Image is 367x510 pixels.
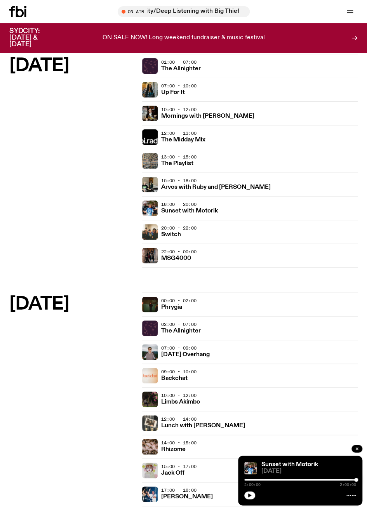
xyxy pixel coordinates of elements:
img: Andrew, Reenie, and Pat stand in a row, smiling at the camera, in dappled light with a vine leafe... [142,200,158,216]
img: Ruby wears a Collarbones t shirt and pretends to play the DJ decks, Al sings into a pringles can.... [142,177,158,192]
span: 13:00 - 15:00 [161,154,196,160]
h3: Jack Off [161,470,184,476]
h2: [DATE] [9,296,136,313]
img: Harrie Hastings stands in front of cloud-covered sky and rolling hills. He's wearing sunglasses a... [142,344,158,360]
h3: [DATE] Overhang [161,352,209,358]
a: Lunch with [PERSON_NAME] [161,421,245,429]
p: ON SALE NOW! Long weekend fundraiser & music festival [103,35,265,42]
span: 00:00 - 02:00 [161,298,196,304]
h3: The Allnighter [161,66,200,72]
img: Sam blankly stares at the camera, brightly lit by a camera flash wearing a hat collared shirt and... [142,106,158,121]
span: 17:00 - 18:00 [161,487,196,493]
button: On Air[DATE] Overhang w/ [PERSON_NAME] - Double Infinity/Deep Listening with Big Thief [118,6,250,17]
span: 20:00 - 22:00 [161,225,196,231]
span: 02:00 - 07:00 [161,321,196,327]
h3: SYDCITY: [DATE] & [DATE] [9,28,59,48]
a: Mornings with [PERSON_NAME] [161,112,254,119]
h3: MSG4000 [161,256,191,261]
span: 22:00 - 00:00 [161,249,196,255]
a: Sunset with Motorik [261,461,318,468]
h3: Sunset with Motorik [161,208,217,214]
h3: The Playlist [161,161,193,167]
span: 09:00 - 10:00 [161,369,196,375]
h3: Switch [161,232,181,238]
img: A warm film photo of the switch team sitting close together. from left to right: Cedar, Lau, Sand... [142,224,158,240]
a: [PERSON_NAME] [161,493,212,500]
a: [DATE] Overhang [161,350,209,358]
h3: Phrygia [161,305,182,310]
h3: Up For It [161,90,184,96]
a: The Midday Mix [161,136,205,143]
img: A greeny-grainy film photo of Bela, John and Bindi at night. They are standing in a backyard on g... [142,297,158,312]
span: 12:00 - 13:00 [161,130,196,136]
h3: [PERSON_NAME] [161,494,212,500]
span: [DATE] [261,468,356,474]
a: Sunset with Motorik [161,207,217,214]
a: The Playlist [161,159,193,167]
img: A close up picture of a bunch of ginger roots. Yellow squiggles with arrows, hearts and dots are ... [142,439,158,454]
a: Rhizome [161,445,185,453]
img: a dotty lady cuddling her cat amongst flowers [142,463,158,478]
img: A corner shot of the fbi music library [142,153,158,169]
img: Jackson sits at an outdoor table, legs crossed and gazing at a black and brown dog also sitting a... [142,392,158,407]
img: A polaroid of Ella Avni in the studio on top of the mixer which is also located in the studio. [142,415,158,431]
h2: [DATE] [9,57,136,75]
span: 10:00 - 12:00 [161,392,196,399]
h3: Backchat [161,376,187,381]
span: 18:00 - 20:00 [161,201,196,207]
img: Andrew, Reenie, and Pat stand in a row, smiling at the camera, in dappled light with a vine leafe... [244,462,257,474]
span: 12:00 - 14:00 [161,416,196,422]
h3: Arvos with Ruby and [PERSON_NAME] [161,185,270,190]
a: MSG4000 [161,254,191,261]
a: Phrygia [161,303,182,310]
a: Up For It [161,88,184,96]
img: Ify - a Brown Skin girl with black braided twists, looking up to the side with her tongue stickin... [142,82,158,97]
a: Backchat [161,374,187,381]
h3: Mornings with [PERSON_NAME] [161,113,254,119]
h3: Rhizome [161,447,185,453]
span: 07:00 - 09:00 [161,345,196,351]
h3: Lunch with [PERSON_NAME] [161,423,245,429]
span: 15:00 - 17:00 [161,463,196,470]
a: Switch [161,230,181,238]
a: The Allnighter [161,327,200,334]
a: Jack Off [161,469,184,476]
a: Arvos with Ruby and [PERSON_NAME] [161,183,270,190]
h3: The Midday Mix [161,137,205,143]
span: 15:00 - 18:00 [161,178,196,184]
span: 01:00 - 07:00 [161,59,196,65]
a: The Allnighter [161,64,200,72]
a: Limbs Akimbo [161,398,200,405]
span: 2:00:00 [340,483,356,487]
span: 2:00:00 [244,483,261,487]
span: 10:00 - 12:00 [161,106,196,113]
span: 14:00 - 15:00 [161,440,196,446]
h3: Limbs Akimbo [161,399,200,405]
h3: The Allnighter [161,328,200,334]
span: 07:00 - 10:00 [161,83,196,89]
